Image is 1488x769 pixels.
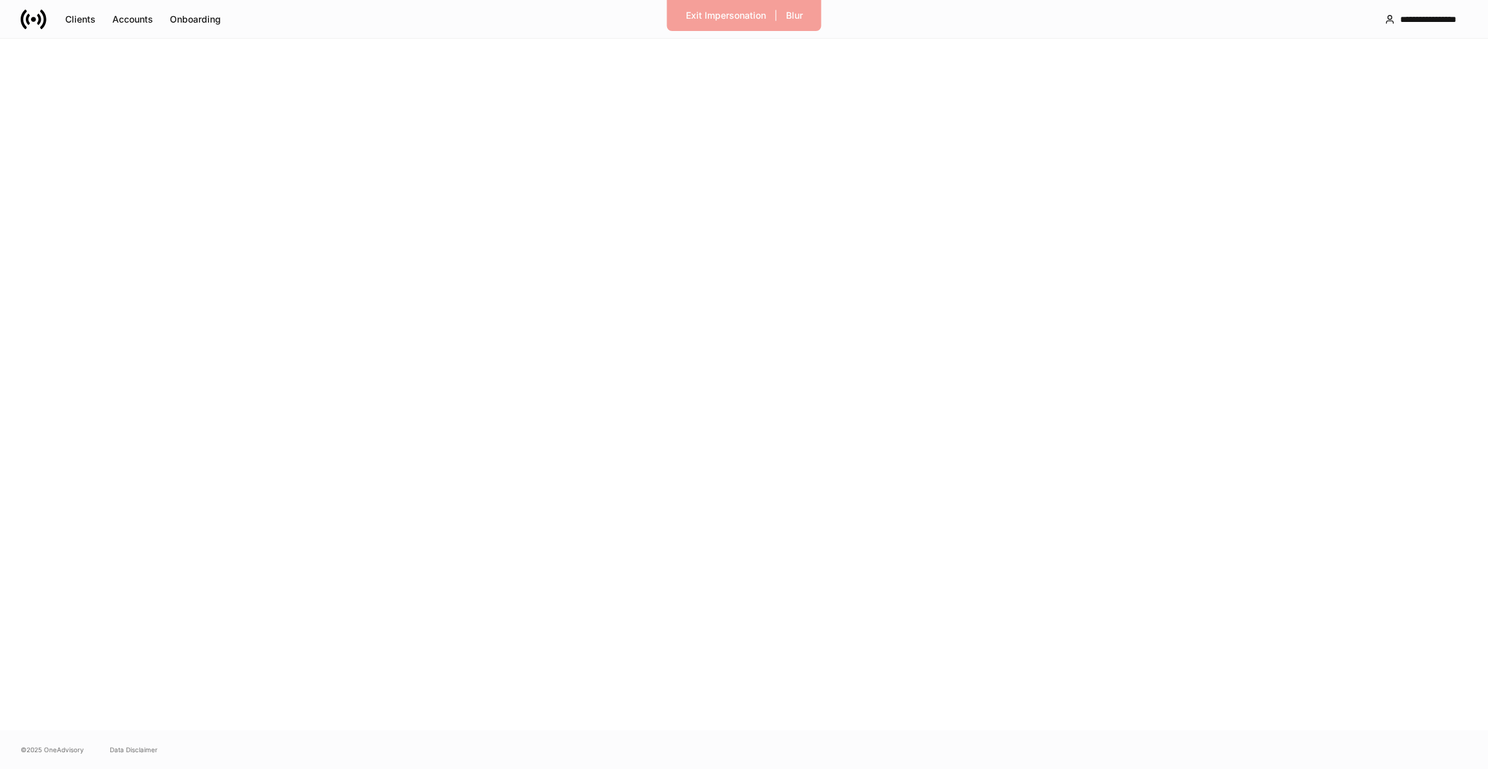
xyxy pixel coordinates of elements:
div: Accounts [112,15,153,24]
button: Clients [57,9,104,30]
div: Blur [786,11,803,20]
button: Exit Impersonation [677,5,774,26]
button: Blur [778,5,811,26]
div: Exit Impersonation [686,11,766,20]
button: Accounts [104,9,161,30]
button: Onboarding [161,9,229,30]
div: Clients [65,15,96,24]
a: Data Disclaimer [110,744,158,755]
div: Onboarding [170,15,221,24]
span: © 2025 OneAdvisory [21,744,84,755]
